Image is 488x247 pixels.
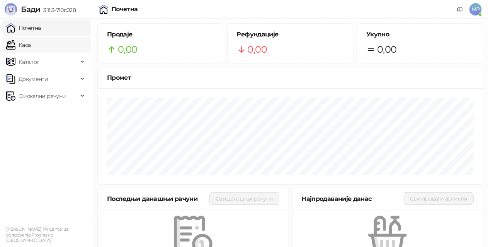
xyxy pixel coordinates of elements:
div: Последњи данашњи рачуни [107,194,209,204]
span: 3.11.3-710c028 [40,7,76,14]
div: Најпродаваније данас [302,194,404,204]
span: MP [469,3,482,15]
a: Каса [6,37,31,53]
h5: Укупно [366,30,474,39]
button: Сви продати артикли [404,192,474,205]
span: 0,00 [248,42,267,57]
span: 0,00 [377,42,396,57]
a: Документација [454,3,466,15]
button: Сви данашњи рачуни [209,192,279,205]
a: Почетна [6,20,41,36]
h5: Рефундације [237,30,344,39]
span: Каталог [19,54,39,70]
div: Промет [107,73,474,82]
span: Бади [21,5,40,14]
h5: Продаје [107,30,214,39]
small: [PERSON_NAME] PR Centar za obrazovanje Progressio [GEOGRAPHIC_DATA] [6,226,68,243]
img: Logo [5,3,17,15]
span: 0,00 [118,42,137,57]
span: Документи [19,71,48,87]
span: Фискални рачуни [19,88,66,104]
div: Почетна [111,6,138,12]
